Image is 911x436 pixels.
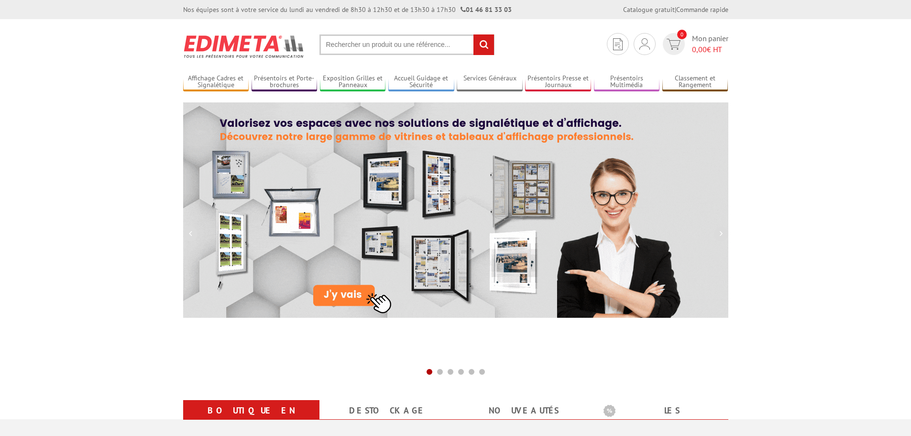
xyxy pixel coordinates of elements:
[676,5,728,14] a: Commande rapide
[320,74,386,90] a: Exposition Grilles et Panneaux
[604,402,723,421] b: Les promotions
[467,402,581,419] a: nouveautés
[457,74,523,90] a: Services Généraux
[692,45,707,54] span: 0,00
[183,5,512,14] div: Nos équipes sont à votre service du lundi au vendredi de 8h30 à 12h30 et de 13h30 à 17h30
[183,29,305,64] img: Présentoir, panneau, stand - Edimeta - PLV, affichage, mobilier bureau, entreprise
[623,5,728,14] div: |
[692,33,728,55] span: Mon panier
[525,74,591,90] a: Présentoirs Presse et Journaux
[388,74,454,90] a: Accueil Guidage et Sécurité
[331,402,444,419] a: Destockage
[252,74,318,90] a: Présentoirs et Porte-brochures
[677,30,687,39] span: 0
[183,74,249,90] a: Affichage Cadres et Signalétique
[594,74,660,90] a: Présentoirs Multimédia
[319,34,494,55] input: Rechercher un produit ou une référence...
[660,33,728,55] a: devis rapide 0 Mon panier 0,00€ HT
[639,38,650,50] img: devis rapide
[662,74,728,90] a: Classement et Rangement
[667,39,681,50] img: devis rapide
[692,44,728,55] span: € HT
[623,5,675,14] a: Catalogue gratuit
[473,34,494,55] input: rechercher
[461,5,512,14] strong: 01 46 81 33 03
[613,38,623,50] img: devis rapide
